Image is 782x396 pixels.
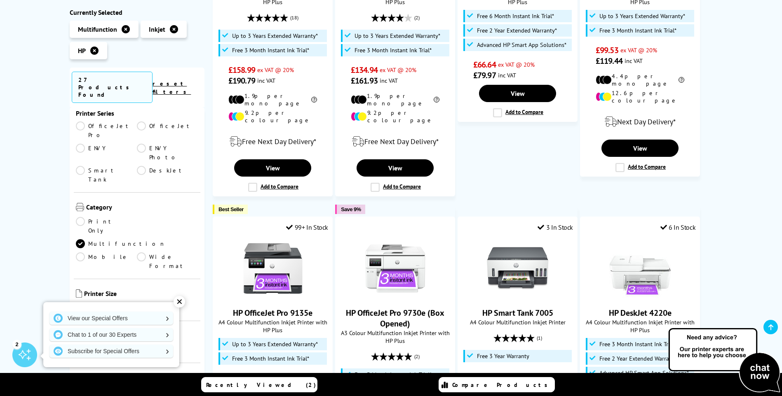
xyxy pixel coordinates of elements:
[473,59,496,70] span: £66.64
[351,75,378,86] span: £161.93
[242,238,304,299] img: HP OfficeJet Pro 9135e
[232,33,318,39] span: Up to 3 Years Extended Warranty*
[487,293,549,301] a: HP Smart Tank 7005
[228,92,317,107] li: 1.9p per mono page
[49,345,173,358] a: Subscribe for Special Offers
[538,223,573,231] div: 3 In Stock
[380,66,416,74] span: ex VAT @ 20%
[201,377,317,392] a: Recently Viewed (2)
[228,65,255,75] span: £158.99
[76,252,137,270] a: Mobile
[498,71,516,79] span: inc VAT
[137,121,198,140] a: OfficeJet
[660,223,696,231] div: 6 In Stock
[78,47,86,55] span: HP
[137,166,198,184] a: DeskJet
[228,109,317,124] li: 9.2p per colour page
[49,328,173,341] a: Chat to 1 of our 30 Experts
[498,61,535,68] span: ex VAT @ 20%
[473,370,500,381] span: £221.55
[585,110,695,133] div: modal_delivery
[414,10,420,26] span: (2)
[137,144,198,162] a: ENVY Photo
[620,46,657,54] span: ex VAT @ 20%
[355,371,432,378] span: Free 3 Month Instant Ink Trial*
[232,47,309,54] span: Free 3 Month Instant Ink Trial*
[232,355,309,362] span: Free 3 Month Instant Ink Trial*
[596,72,684,87] li: 4.4p per mono page
[599,13,685,19] span: Up to 3 Years Extended Warranty*
[596,45,618,56] span: £99.53
[76,217,137,235] a: Print Only
[599,27,676,34] span: Free 3 Month Instant Ink Trial*
[667,327,782,394] img: Open Live Chat window
[153,80,191,96] a: reset filters
[340,130,451,153] div: modal_delivery
[149,25,165,33] span: Inkjet
[341,206,361,212] span: Save 9%
[217,130,328,153] div: modal_delivery
[351,92,439,107] li: 1.9p per mono page
[625,57,643,65] span: inc VAT
[12,340,21,349] div: 2
[174,296,185,307] div: ✕
[364,238,426,299] img: HP OfficeJet Pro 9730e (Box Opened)
[78,25,117,33] span: Multifunction
[479,85,556,102] a: View
[596,89,684,104] li: 12.6p per colour page
[137,252,198,270] a: Wide Format
[234,159,311,177] a: View
[248,183,298,192] label: Add to Compare
[242,293,304,301] a: HP OfficeJet Pro 9135e
[599,355,679,362] span: Free 2 Year Extended Warranty*
[286,223,328,231] div: 99+ In Stock
[609,293,671,301] a: HP DeskJet 4220e
[502,372,539,380] span: ex VAT @ 20%
[462,318,573,326] span: A4 Colour Multifunction Inkjet Printer
[380,77,398,84] span: inc VAT
[596,56,622,66] span: £119.44
[206,381,316,389] span: Recently Viewed (2)
[615,163,666,172] label: Add to Compare
[257,77,275,84] span: inc VAT
[473,70,496,81] span: £79.97
[72,72,153,103] span: 27 Products Found
[340,329,451,345] span: A3 Colour Multifunction Inkjet Printer with HP Plus
[609,307,672,318] a: HP DeskJet 4220e
[609,238,671,299] img: HP DeskJet 4220e
[76,109,199,117] span: Printer Series
[49,312,173,325] a: View our Special Offers
[232,341,318,347] span: Up to 3 Years Extended Warranty*
[86,203,199,213] span: Category
[439,377,555,392] a: Compare Products
[84,289,199,299] span: Printer Size
[76,203,84,211] img: Category
[213,205,248,214] button: Best Seller
[357,159,433,177] a: View
[76,289,82,298] img: Printer Size
[76,121,137,140] a: OfficeJet Pro
[233,307,312,318] a: HP OfficeJet Pro 9135e
[228,75,255,86] span: £190.79
[290,10,298,26] span: (18)
[76,239,166,248] a: Multifunction
[364,293,426,301] a: HP OfficeJet Pro 9730e (Box Opened)
[355,47,432,54] span: Free 3 Month Instant Ink Trial*
[351,65,378,75] span: £134.94
[76,144,137,162] a: ENVY
[477,27,557,34] span: Free 2 Year Extended Warranty*
[371,183,421,192] label: Add to Compare
[346,307,444,329] a: HP OfficeJet Pro 9730e (Box Opened)
[477,42,566,48] span: Advanced HP Smart App Solutions*
[493,108,543,117] label: Add to Compare
[477,13,554,19] span: Free 6 Month Instant Ink Trial*
[218,206,244,212] span: Best Seller
[487,238,549,299] img: HP Smart Tank 7005
[257,66,294,74] span: ex VAT @ 20%
[601,140,678,157] a: View
[414,349,420,364] span: (2)
[599,370,689,376] span: Advanced HP Smart App Solutions*
[537,330,542,346] span: (1)
[477,353,529,359] span: Free 3 Year Warranty
[335,205,365,214] button: Save 9%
